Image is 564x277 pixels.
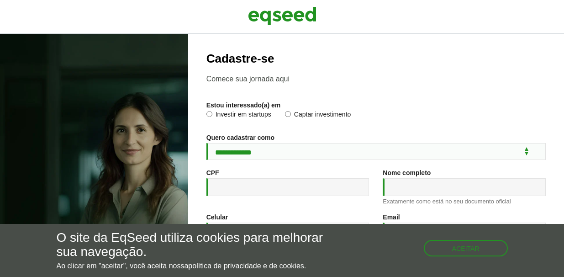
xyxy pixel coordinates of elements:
label: Investir em startups [206,111,271,120]
button: Aceitar [424,240,508,256]
label: Estou interessado(a) em [206,102,281,108]
label: CPF [206,170,219,176]
p: Ao clicar em "aceitar", você aceita nossa . [57,261,327,270]
label: Nome completo [383,170,431,176]
input: Investir em startups [206,111,212,117]
label: Email [383,214,400,220]
label: Captar investimento [285,111,351,120]
div: Exatamente como está no seu documento oficial [383,198,546,204]
input: Captar investimento [285,111,291,117]
label: Quero cadastrar como [206,134,274,141]
h5: O site da EqSeed utiliza cookies para melhorar sua navegação. [57,231,327,259]
img: EqSeed Logo [248,5,316,27]
a: política de privacidade e de cookies [188,262,304,270]
h2: Cadastre-se [206,52,546,65]
label: Celular [206,214,228,220]
p: Comece sua jornada aqui [206,75,546,83]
